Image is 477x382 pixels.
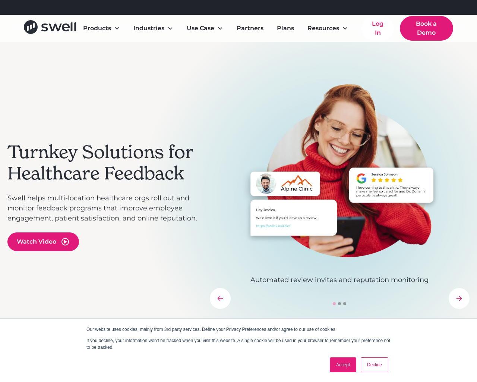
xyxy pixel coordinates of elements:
div: Show slide 3 of 3 [343,302,346,305]
div: carousel [210,84,470,309]
a: Partners [231,21,269,36]
a: Plans [271,21,300,36]
h2: Turnkey Solutions for Healthcare Feedback [7,141,202,184]
div: Products [83,24,111,33]
a: Book a Demo [400,16,453,41]
div: Industries [127,21,179,36]
p: Automated review invites and reputation monitoring [210,275,470,285]
div: Use Case [181,21,229,36]
a: Decline [361,357,388,372]
div: 1 of 3 [210,84,470,285]
p: If you decline, your information won’t be tracked when you visit this website. A single cookie wi... [86,337,391,351]
div: next slide [449,288,470,309]
div: Resources [301,21,354,36]
a: open lightbox [7,232,79,251]
div: Resources [307,24,339,33]
a: Log In [361,16,394,40]
div: previous slide [210,288,231,309]
p: Our website uses cookies, mainly from 3rd party services. Define your Privacy Preferences and/or ... [86,326,391,333]
p: Swell helps multi-location healthcare orgs roll out and monitor feedback programs that improve em... [7,193,202,223]
div: Use Case [187,24,214,33]
div: Industries [133,24,164,33]
div: Watch Video [17,237,56,246]
div: Products [77,21,126,36]
a: Accept [330,357,356,372]
div: Show slide 1 of 3 [333,302,336,305]
a: home [24,20,77,37]
div: Show slide 2 of 3 [338,302,341,305]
